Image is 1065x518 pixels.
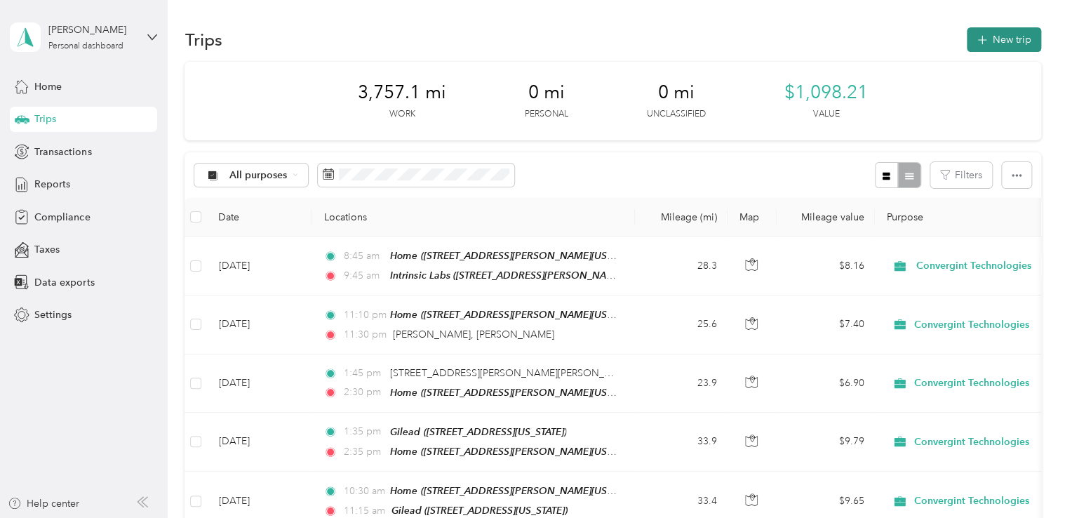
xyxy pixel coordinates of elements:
th: Mileage value [777,198,875,237]
span: Trips [34,112,56,126]
span: Convergint Technologies [913,377,1029,390]
td: $9.79 [777,413,875,472]
td: 23.9 [635,354,728,413]
td: 33.9 [635,413,728,472]
span: Convergint Technologies [913,436,1029,449]
span: 0 mi [658,81,695,104]
th: Date [207,198,312,237]
span: Intrinsic Labs ([STREET_ADDRESS][PERSON_NAME][US_STATE]) [390,270,675,281]
span: Data exports [34,275,94,290]
td: [DATE] [207,237,312,295]
span: $1,098.21 [784,81,868,104]
span: Reports [34,177,70,192]
span: Home ([STREET_ADDRESS][PERSON_NAME][US_STATE]) [390,250,643,262]
span: Home [34,79,62,94]
td: [DATE] [207,413,312,472]
th: Locations [312,198,635,237]
span: Home ([STREET_ADDRESS][PERSON_NAME][US_STATE]) [390,309,643,321]
span: Gilead ([STREET_ADDRESS][US_STATE]) [391,505,568,516]
span: 8:45 am [344,248,384,264]
td: $6.90 [777,354,875,413]
p: Work [389,108,415,121]
span: Gilead ([STREET_ADDRESS][US_STATE]) [390,426,566,437]
button: Help center [8,496,79,511]
h1: Trips [185,32,222,47]
td: 25.6 [635,295,728,354]
p: Personal [525,108,568,121]
div: [PERSON_NAME] [48,22,136,37]
td: [DATE] [207,295,312,354]
span: 2:30 pm [344,385,384,400]
td: [DATE] [207,354,312,413]
span: 1:45 pm [344,366,384,381]
span: Convergint Technologies [913,319,1029,331]
iframe: Everlance-gr Chat Button Frame [986,439,1065,518]
span: Home ([STREET_ADDRESS][PERSON_NAME][US_STATE]) [390,387,643,399]
span: 3,757.1 mi [358,81,446,104]
td: $8.16 [777,237,875,295]
p: Value [812,108,839,121]
span: [STREET_ADDRESS][PERSON_NAME][PERSON_NAME] [390,367,635,379]
button: New trip [967,27,1041,52]
span: [PERSON_NAME], [PERSON_NAME] [393,328,554,340]
span: Settings [34,307,72,322]
td: 28.3 [635,237,728,295]
span: Compliance [34,210,90,225]
span: Home ([STREET_ADDRESS][PERSON_NAME][US_STATE]) [390,485,643,497]
button: Filters [930,162,992,188]
span: Home ([STREET_ADDRESS][PERSON_NAME][US_STATE]) [390,446,643,458]
th: Map [728,198,777,237]
th: Mileage (mi) [635,198,728,237]
span: All purposes [229,171,288,180]
span: 9:45 am [344,268,384,284]
p: Unclassified [647,108,706,121]
span: Taxes [34,242,60,257]
span: 11:10 pm [344,307,384,323]
span: 2:35 pm [344,444,384,460]
span: 10:30 am [344,484,384,499]
td: $7.40 [777,295,875,354]
span: 0 mi [528,81,565,104]
span: 1:35 pm [344,424,384,439]
span: Transactions [34,145,91,159]
span: 11:30 pm [344,327,387,343]
span: Convergint Technologies [916,258,1045,274]
span: Convergint Technologies [913,495,1029,507]
div: Personal dashboard [48,42,123,51]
